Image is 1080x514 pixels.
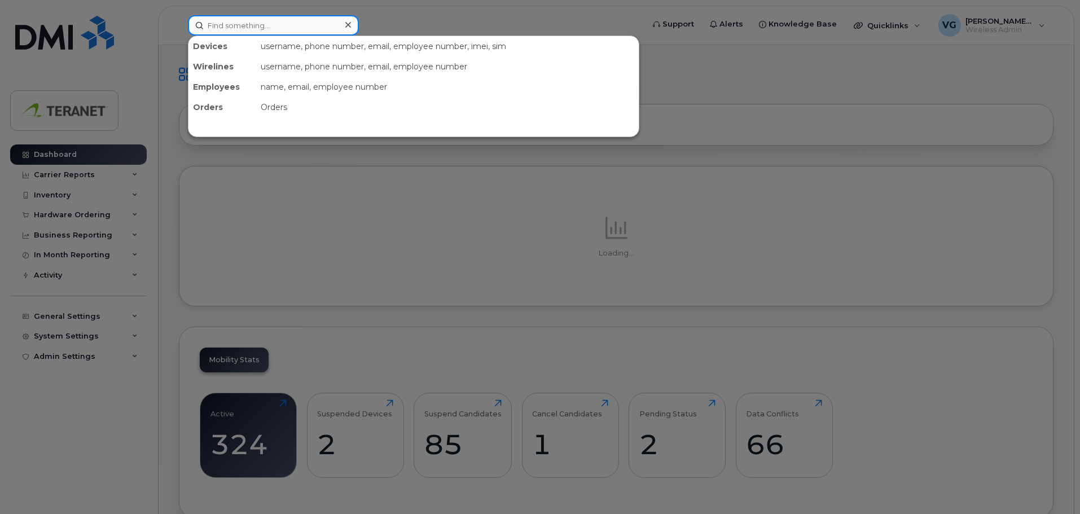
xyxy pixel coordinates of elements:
[256,77,639,97] div: name, email, employee number
[256,36,639,56] div: username, phone number, email, employee number, imei, sim
[188,36,256,56] div: Devices
[188,97,256,117] div: Orders
[188,56,256,77] div: Wirelines
[256,97,639,117] div: Orders
[188,77,256,97] div: Employees
[256,56,639,77] div: username, phone number, email, employee number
